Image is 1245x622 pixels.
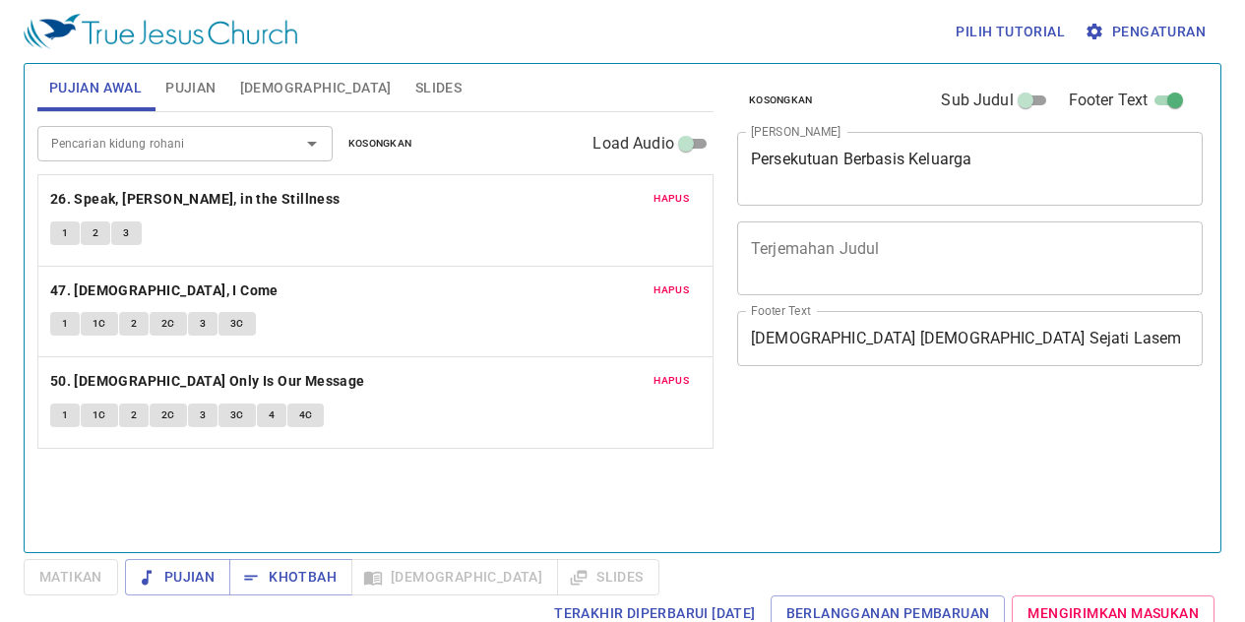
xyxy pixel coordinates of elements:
span: Kosongkan [749,92,813,109]
button: 3C [218,404,256,427]
iframe: from-child [729,387,1112,574]
button: Open [298,130,326,157]
span: Hapus [654,190,689,208]
span: 4C [299,406,313,424]
span: 3 [200,315,206,333]
span: 4 [269,406,275,424]
b: 50. [DEMOGRAPHIC_DATA] Only Is Our Message [50,369,365,394]
span: Hapus [654,372,689,390]
span: Load Audio [592,132,674,155]
span: Hapus [654,281,689,299]
button: 2 [119,404,149,427]
b: 47. [DEMOGRAPHIC_DATA], I Come [50,279,279,303]
span: 1 [62,406,68,424]
button: 1C [81,404,118,427]
span: 1C [93,406,106,424]
button: 1 [50,404,80,427]
span: Slides [415,76,462,100]
span: Sub Judul [941,89,1013,112]
button: Pengaturan [1081,14,1214,50]
span: Pengaturan [1089,20,1206,44]
span: Pilih tutorial [956,20,1065,44]
span: 2 [93,224,98,242]
button: 3 [188,312,218,336]
button: 3C [218,312,256,336]
button: 2 [81,221,110,245]
button: 3 [111,221,141,245]
button: 4C [287,404,325,427]
button: 26. Speak, [PERSON_NAME], in the Stillness [50,187,343,212]
span: 2C [161,315,175,333]
textarea: Persekutuan Berbasis Keluarga [751,150,1189,187]
b: 26. Speak, [PERSON_NAME], in the Stillness [50,187,341,212]
button: 1 [50,312,80,336]
span: Khotbah [245,565,337,590]
span: 3 [200,406,206,424]
span: Kosongkan [348,135,412,153]
button: 47. [DEMOGRAPHIC_DATA], I Come [50,279,281,303]
span: Pujian Awal [49,76,142,100]
button: Hapus [642,279,701,302]
button: 2 [119,312,149,336]
button: 50. [DEMOGRAPHIC_DATA] Only Is Our Message [50,369,368,394]
button: 4 [257,404,286,427]
span: 3C [230,406,244,424]
button: 2C [150,312,187,336]
span: 3 [123,224,129,242]
button: Kosongkan [337,132,424,155]
span: 2 [131,406,137,424]
span: 2C [161,406,175,424]
span: Pujian [165,76,216,100]
span: 1 [62,315,68,333]
span: 2 [131,315,137,333]
span: Footer Text [1069,89,1149,112]
span: [DEMOGRAPHIC_DATA] [240,76,392,100]
span: Pujian [141,565,215,590]
button: 2C [150,404,187,427]
span: 1C [93,315,106,333]
button: Khotbah [229,559,352,595]
button: 1C [81,312,118,336]
button: Hapus [642,187,701,211]
button: Pilih tutorial [948,14,1073,50]
img: True Jesus Church [24,14,297,49]
button: Pujian [125,559,230,595]
button: Hapus [642,369,701,393]
span: 1 [62,224,68,242]
button: Kosongkan [737,89,825,112]
span: 3C [230,315,244,333]
button: 1 [50,221,80,245]
button: 3 [188,404,218,427]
